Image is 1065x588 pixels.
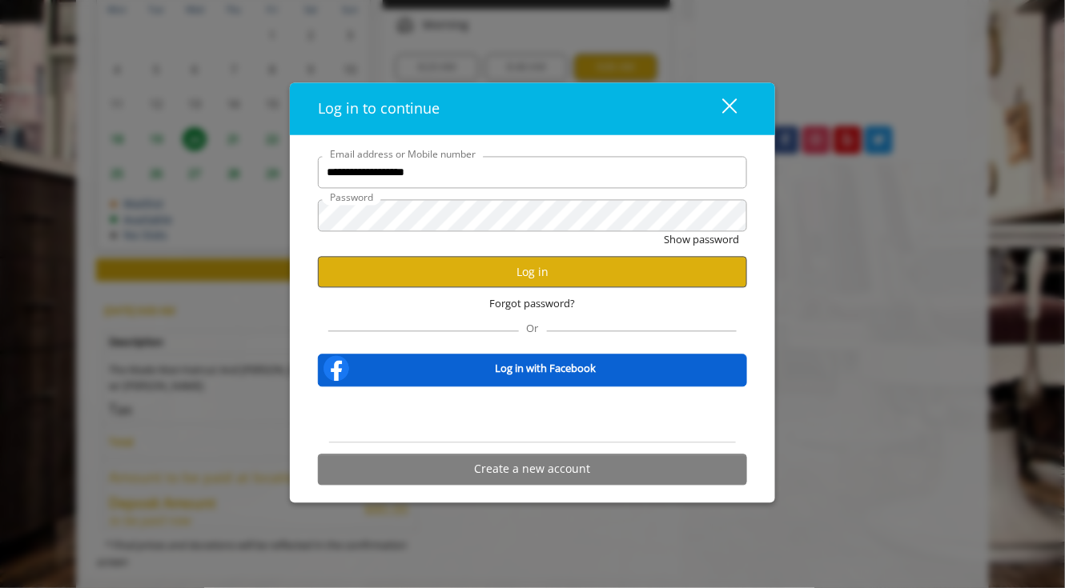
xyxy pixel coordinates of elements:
span: Or [519,321,547,335]
label: Password [322,190,381,206]
img: facebook-logo [320,352,352,384]
iframe: Sign in with Google Button [452,397,613,432]
span: Forgot password? [490,296,576,313]
b: Log in with Facebook [495,360,596,377]
div: close dialog [704,97,736,121]
span: Log in to continue [318,99,440,118]
label: Email address or Mobile number [322,147,484,162]
button: Show password [664,232,739,249]
button: close dialog [693,93,747,126]
button: Create a new account [318,454,747,485]
button: Log in [318,257,747,288]
input: Password [318,200,747,232]
input: Email address or Mobile number [318,157,747,189]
